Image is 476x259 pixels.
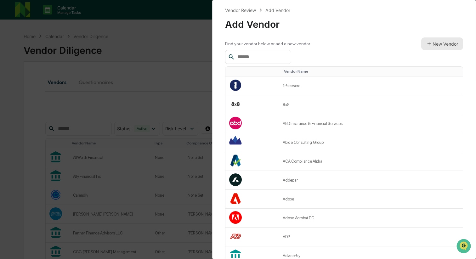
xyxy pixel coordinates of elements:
[4,77,43,88] a: 🖐️Preclearance
[225,8,256,13] div: Vendor Review
[52,79,78,86] span: Attestations
[43,77,81,88] a: 🗄️Attestations
[279,228,463,246] td: ADP
[6,48,18,59] img: 1746055101610-c473b297-6a78-478c-a979-82029cc54cd1
[16,29,104,35] input: Clear
[229,79,242,92] img: Vendor Logo
[6,80,11,85] div: 🖐️
[279,152,463,171] td: ACA Compliance Alpha
[456,238,473,255] iframe: Open customer support
[21,54,80,59] div: We're available if you need us!
[265,8,290,13] div: Add Vendor
[6,13,115,23] p: How can we help?
[229,136,242,148] img: Vendor Logo
[225,14,463,30] div: Add Vendor
[21,48,103,54] div: Start new chat
[229,230,242,243] img: Vendor Logo
[229,211,242,224] img: Vendor Logo
[279,209,463,228] td: Adobe Acrobat DC
[421,37,463,50] button: New Vendor
[46,80,51,85] div: 🗄️
[225,41,311,46] div: Find your vendor below or add a new vendor.
[229,173,242,186] img: Vendor Logo
[279,95,463,114] td: 8x8
[4,89,42,100] a: 🔎Data Lookup
[279,133,463,152] td: Abide Consulting Group
[44,106,76,111] a: Powered byPylon
[230,69,276,74] div: Toggle SortBy
[13,79,41,86] span: Preclearance
[6,92,11,97] div: 🔎
[279,76,463,95] td: 1Password
[279,114,463,133] td: ABD Insurance & Financial Services
[229,155,242,167] img: Vendor Logo
[13,91,40,98] span: Data Lookup
[279,171,463,190] td: Addepar
[279,190,463,209] td: Adobe
[229,98,242,110] img: Vendor Logo
[107,50,115,58] button: Start new chat
[284,69,460,74] div: Toggle SortBy
[229,192,242,205] img: Vendor Logo
[229,117,242,129] img: Vendor Logo
[63,107,76,111] span: Pylon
